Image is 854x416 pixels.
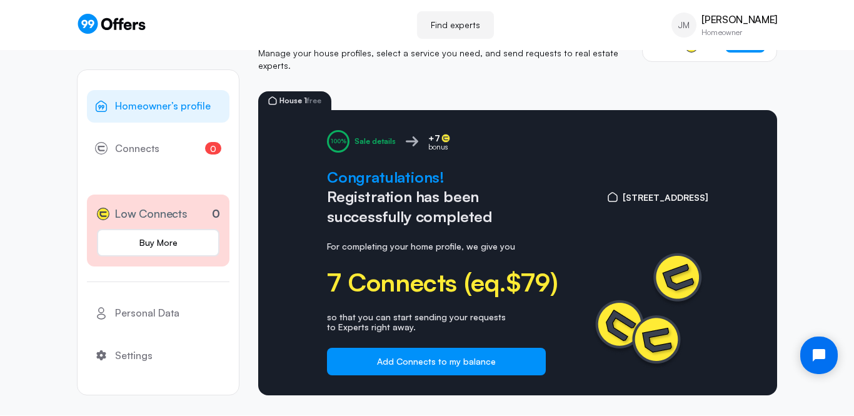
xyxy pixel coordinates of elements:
iframe: Tidio Chat [790,326,848,385]
span: Connects [115,141,159,157]
p: For completing your home profile, we give you [327,241,546,252]
p: [PERSON_NAME] [701,14,777,26]
a: Homeowner’s profile [87,90,229,123]
p: 0 [212,205,220,222]
span: +7 [428,131,440,145]
span: Low Connects [114,205,188,223]
p: 7 Connects (eq.$79) [327,267,546,297]
a: Connects0 [87,133,229,165]
p: bonus [428,142,450,152]
a: Settings [87,340,229,372]
button: Add Connects to my balance [327,348,546,375]
p: Registration has been successfully completed [327,168,492,226]
span: [STREET_ADDRESS] [623,191,708,205]
div: Sale details [354,136,396,146]
span: JM [678,19,690,31]
p: so that you can start sending your requests to Experts right away. [327,312,546,333]
span: House 1 [279,97,321,104]
img: Connects [586,246,708,370]
a: Personal Data [87,297,229,330]
p: Homeowner [701,29,777,36]
a: Find experts [417,11,494,39]
span: 0 [205,143,221,155]
p: Manage your house profiles, select a service you need, and send requests to real estate experts. [258,47,630,71]
span: Congratulations! [327,168,492,187]
span: Homeowner’s profile [115,98,211,114]
span: Personal Data [115,305,179,322]
span: Settings [115,348,153,364]
a: Buy More [97,229,219,256]
span: free [307,96,321,105]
